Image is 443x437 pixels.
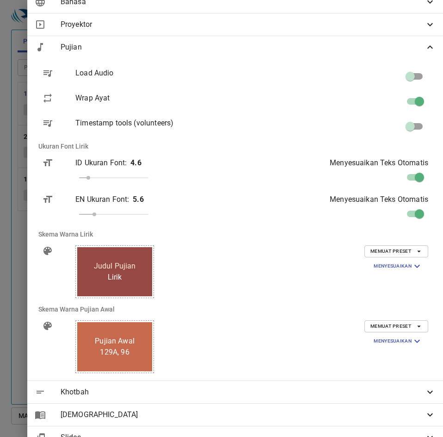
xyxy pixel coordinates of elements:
span: Pujian Awal [95,336,135,347]
span: Menyesuaikan [374,261,423,272]
span: Judul Pujian [94,261,136,272]
span: Khotbah [61,387,425,398]
li: Skema Warna Lirik [31,223,439,245]
span: 129A, 96 [100,347,129,358]
span: Proyektor [61,19,425,30]
button: Menyesuaikan [368,334,428,348]
p: Menyesuaikan Teks Otomatis [330,194,428,205]
p: 5.6 [133,194,143,205]
span: Memuat Preset [370,322,422,331]
span: [DEMOGRAPHIC_DATA] [61,409,425,420]
div: Pujian [27,36,443,58]
li: 130 [77,61,95,74]
p: Menyesuaikan Teks Otomatis [330,157,428,169]
p: Pujian Hymns [74,45,98,59]
p: EN Ukuran Font : [75,194,129,205]
li: Ukuran Font Lirik [31,135,439,157]
span: Memuat Preset [370,247,422,256]
div: The Lord [10,42,65,58]
p: ID Ukuran Font : [75,157,127,169]
button: Menyesuaikan [368,259,428,273]
button: Memuat Preset [364,245,428,257]
div: Pdt haa [26,119,49,126]
p: Load Audio [75,68,261,79]
p: Timestamp tools (volunteers) [75,118,261,129]
div: [DEMOGRAPHIC_DATA] [27,404,443,426]
button: Memuat Preset [364,320,428,332]
span: Lirik [108,272,122,283]
li: 131 [77,74,95,86]
span: Menyesuaikan [374,336,423,347]
li: Skema Warna Pujian Awal [31,298,439,320]
div: Khotbah [27,381,443,403]
p: Wrap Ayat [75,93,261,104]
span: Pujian [61,42,425,53]
div: Proyektor [27,13,443,36]
p: 4.6 [130,157,141,169]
